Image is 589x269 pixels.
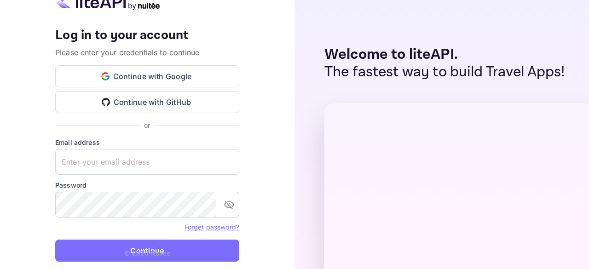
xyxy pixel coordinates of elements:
[55,91,239,113] button: Continue with GitHub
[55,149,239,175] input: Enter your email address
[55,47,239,58] p: Please enter your credentials to continue
[324,46,565,63] p: Welcome to liteAPI.
[185,222,239,231] a: Forget password?
[144,120,150,130] p: or
[124,248,171,258] p: © 2025 Nuitee
[55,240,239,262] button: Continue
[55,180,239,190] label: Password
[324,63,565,81] p: The fastest way to build Travel Apps!
[55,65,239,87] button: Continue with Google
[220,195,238,214] button: toggle password visibility
[55,28,239,44] h4: Log in to your account
[185,223,239,231] a: Forget password?
[55,137,239,147] label: Email address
